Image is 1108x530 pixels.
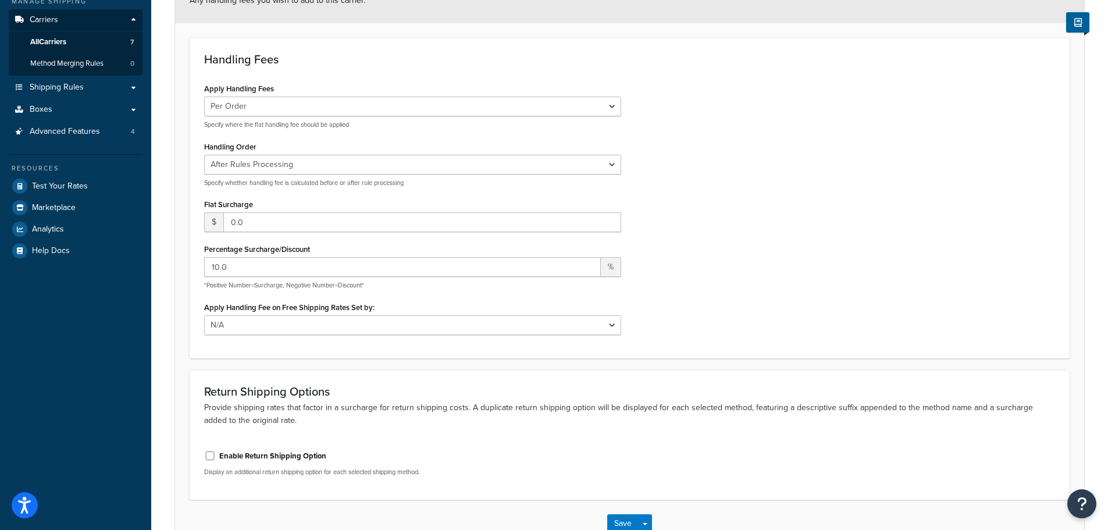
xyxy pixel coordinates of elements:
[30,83,84,93] span: Shipping Rules
[204,468,621,476] p: Display an additional return shipping option for each selected shipping method.
[9,9,142,31] a: Carriers
[204,84,274,93] label: Apply Handling Fees
[9,163,142,173] div: Resources
[601,257,621,277] span: %
[219,451,326,461] label: Enable Return Shipping Option
[30,59,104,69] span: Method Merging Rules
[9,240,142,261] a: Help Docs
[30,37,66,47] span: All Carriers
[32,182,88,191] span: Test Your Rates
[32,246,70,256] span: Help Docs
[204,53,1055,66] h3: Handling Fees
[32,225,64,234] span: Analytics
[9,121,142,143] li: Advanced Features
[1066,12,1089,33] button: Show Help Docs
[204,401,1055,427] p: Provide shipping rates that factor in a surcharge for return shipping costs. A duplicate return s...
[130,59,134,69] span: 0
[204,120,621,129] p: Specify where the flat handling fee should be applied
[204,245,310,254] label: Percentage Surcharge/Discount
[9,219,142,240] a: Analytics
[9,9,142,76] li: Carriers
[30,105,52,115] span: Boxes
[204,281,621,290] p: *Positive Number=Surcharge, Negative Number=Discount*
[9,121,142,143] a: Advanced Features4
[9,31,142,53] a: AllCarriers7
[204,200,253,209] label: Flat Surcharge
[9,77,142,98] a: Shipping Rules
[204,143,256,151] label: Handling Order
[32,203,76,213] span: Marketplace
[204,179,621,187] p: Specify whether handling fee is calculated before or after rule processing
[9,197,142,218] a: Marketplace
[9,53,142,74] li: Method Merging Rules
[9,99,142,120] a: Boxes
[9,53,142,74] a: Method Merging Rules0
[204,303,375,312] label: Apply Handling Fee on Free Shipping Rates Set by:
[130,37,134,47] span: 7
[30,15,58,25] span: Carriers
[204,212,223,232] span: $
[1067,489,1096,518] button: Open Resource Center
[30,127,100,137] span: Advanced Features
[9,176,142,197] a: Test Your Rates
[131,127,135,137] span: 4
[204,385,1055,398] h3: Return Shipping Options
